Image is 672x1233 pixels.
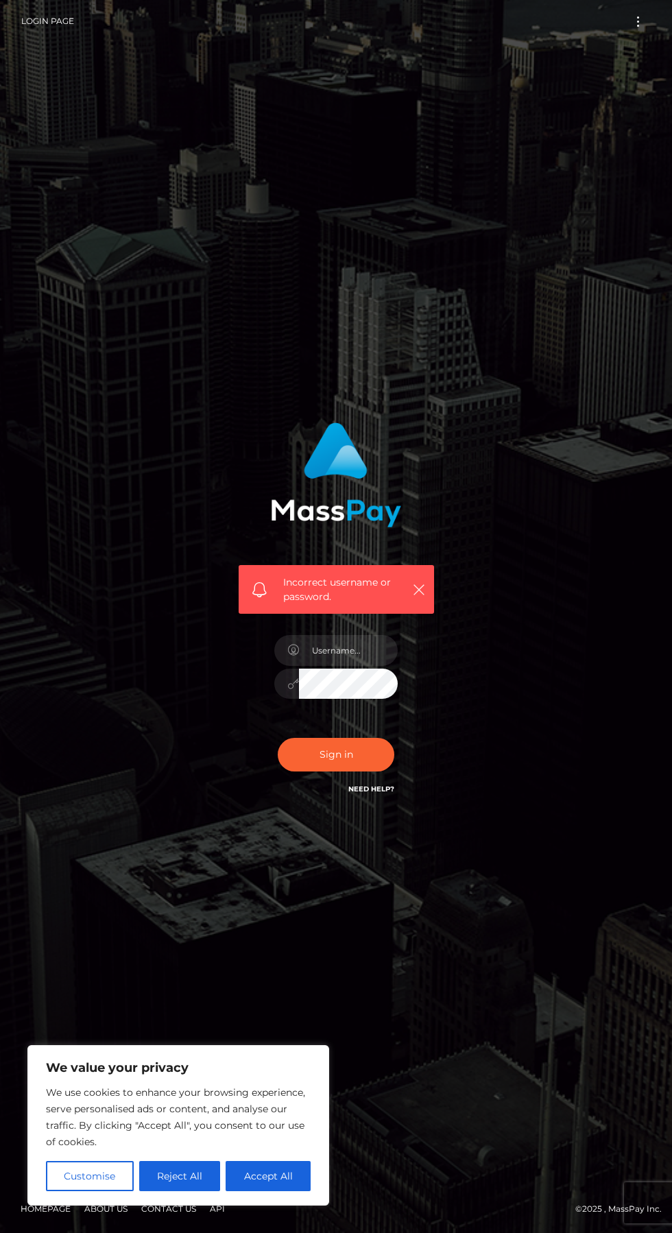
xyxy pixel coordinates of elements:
button: Reject All [139,1161,221,1191]
a: API [204,1198,230,1219]
a: Contact Us [136,1198,202,1219]
p: We value your privacy [46,1060,311,1076]
img: MassPay Login [271,422,401,527]
div: © 2025 , MassPay Inc. [10,1201,662,1217]
button: Sign in [278,738,394,771]
button: Toggle navigation [625,12,651,31]
p: We use cookies to enhance your browsing experience, serve personalised ads or content, and analys... [46,1084,311,1150]
button: Accept All [226,1161,311,1191]
a: About Us [79,1198,133,1219]
div: We value your privacy [27,1045,329,1206]
a: Need Help? [348,785,394,793]
span: Incorrect username or password. [283,575,405,604]
input: Username... [299,635,398,666]
button: Customise [46,1161,134,1191]
a: Login Page [21,7,74,36]
a: Homepage [15,1198,76,1219]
